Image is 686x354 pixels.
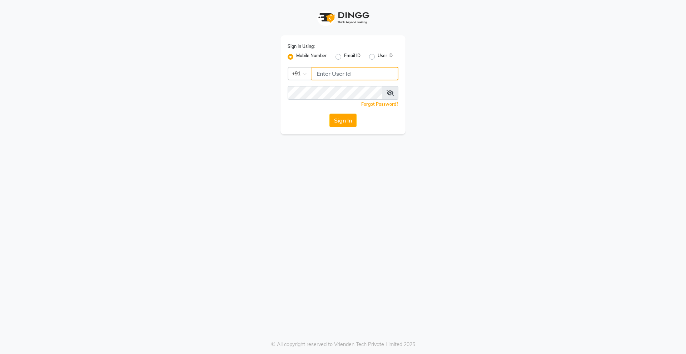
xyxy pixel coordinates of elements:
a: Forgot Password? [361,101,398,107]
label: User ID [378,53,393,61]
img: logo1.svg [314,7,372,28]
button: Sign In [329,114,357,127]
label: Mobile Number [296,53,327,61]
input: Username [312,67,398,80]
input: Username [288,86,382,100]
label: Sign In Using: [288,43,315,50]
label: Email ID [344,53,361,61]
